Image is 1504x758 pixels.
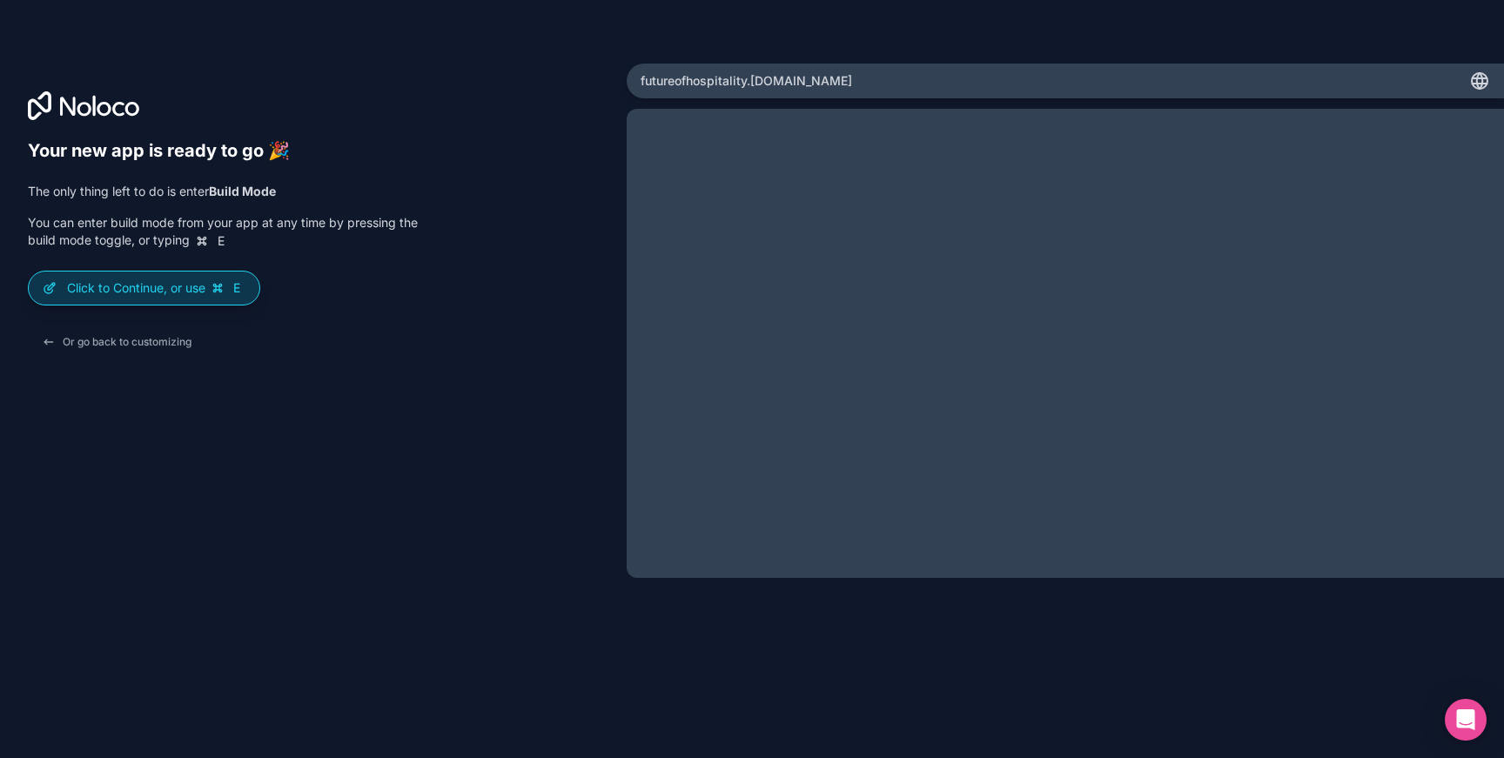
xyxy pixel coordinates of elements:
[209,184,276,198] strong: Build Mode
[28,183,418,200] p: The only thing left to do is enter
[214,234,228,248] span: E
[641,72,852,90] span: futureofhospitality .[DOMAIN_NAME]
[1445,699,1487,741] div: Open Intercom Messenger
[28,214,418,250] p: You can enter build mode from your app at any time by pressing the build mode toggle, or typing
[28,140,418,162] h6: Your new app is ready to go 🎉
[28,326,205,358] button: Or go back to customizing
[67,279,245,297] p: Click to Continue, or use
[627,109,1504,578] iframe: App Preview
[230,281,244,295] span: E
